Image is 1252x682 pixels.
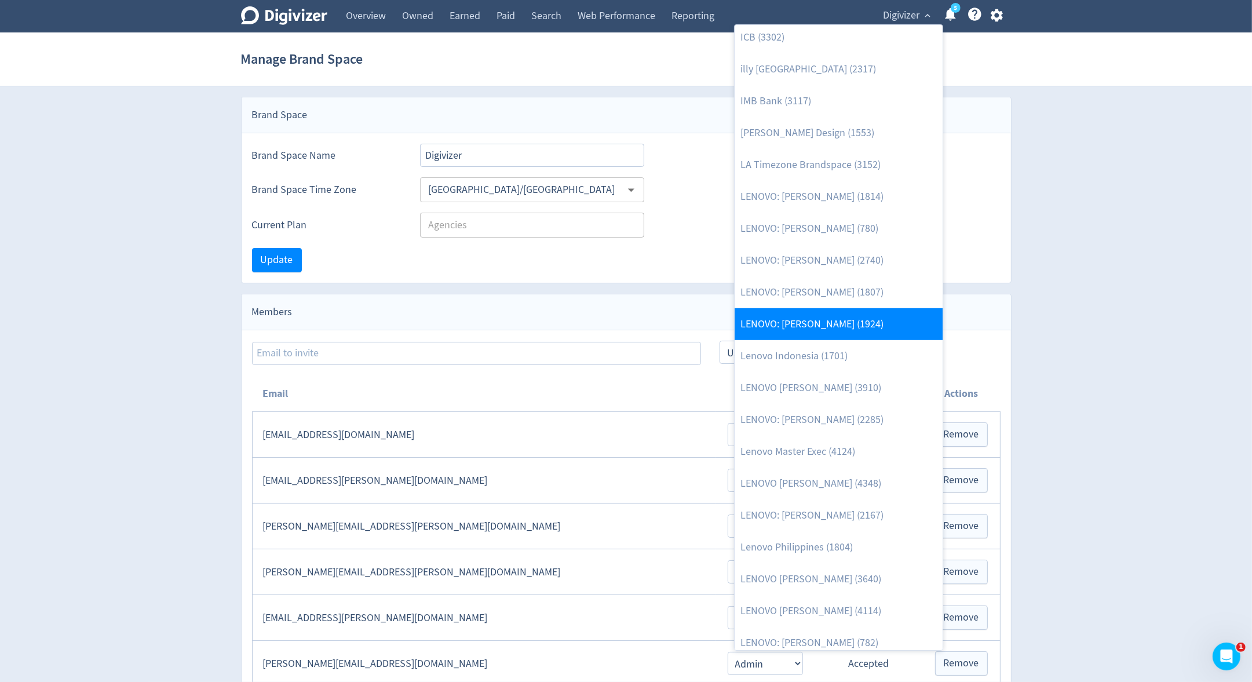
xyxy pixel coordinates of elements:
span: 1 [1236,643,1246,652]
a: LENOVO [PERSON_NAME] (4348) [735,468,943,499]
iframe: Intercom live chat [1213,643,1240,670]
a: Lenovo Philippines (1804) [735,531,943,563]
a: LENOVO: [PERSON_NAME] (2740) [735,245,943,276]
a: Lenovo Indonesia (1701) [735,340,943,372]
a: illy [GEOGRAPHIC_DATA] (2317) [735,53,943,85]
a: LENOVO: [PERSON_NAME] (782) [735,627,943,659]
a: LENOVO [PERSON_NAME] (3910) [735,372,943,404]
a: LENOVO: [PERSON_NAME] (1814) [735,181,943,213]
a: LA Timezone Brandspace (3152) [735,149,943,181]
a: ICB (3302) [735,21,943,53]
a: LENOVO: [PERSON_NAME] (2285) [735,404,943,436]
a: LENOVO: [PERSON_NAME] (780) [735,213,943,245]
a: LENOVO: [PERSON_NAME] (2167) [735,499,943,531]
a: LENOVO: [PERSON_NAME] (1807) [735,276,943,308]
a: LENOVO [PERSON_NAME] (3640) [735,563,943,595]
a: IMB Bank (3117) [735,85,943,117]
a: Lenovo Master Exec (4124) [735,436,943,468]
a: LENOVO: [PERSON_NAME] (1924) [735,308,943,340]
a: [PERSON_NAME] Design (1553) [735,117,943,149]
a: LENOVO [PERSON_NAME] (4114) [735,595,943,627]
